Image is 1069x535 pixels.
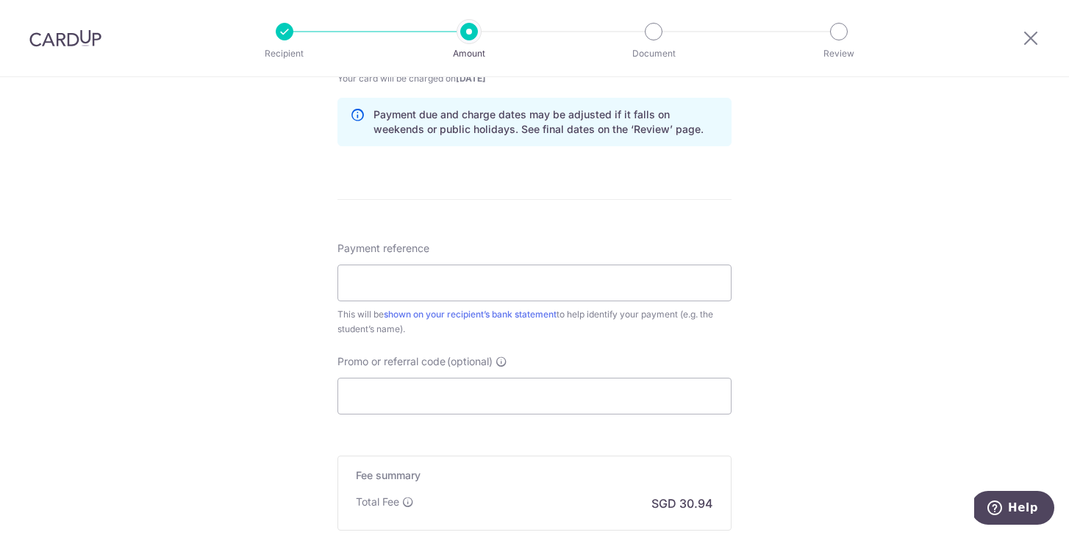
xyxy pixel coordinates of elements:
[651,495,713,512] p: SGD 30.94
[356,468,713,483] h5: Fee summary
[337,307,732,337] div: This will be to help identify your payment (e.g. the student’s name).
[415,46,523,61] p: Amount
[337,241,429,256] span: Payment reference
[356,495,399,509] p: Total Fee
[384,309,557,320] a: shown on your recipient’s bank statement
[29,29,101,47] img: CardUp
[974,491,1054,528] iframe: Opens a widget where you can find more information
[230,46,339,61] p: Recipient
[337,354,446,369] span: Promo or referral code
[337,71,526,86] span: Your card will be charged on
[784,46,893,61] p: Review
[373,107,719,137] p: Payment due and charge dates may be adjusted if it falls on weekends or public holidays. See fina...
[447,354,493,369] span: (optional)
[599,46,708,61] p: Document
[456,73,486,84] span: [DATE]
